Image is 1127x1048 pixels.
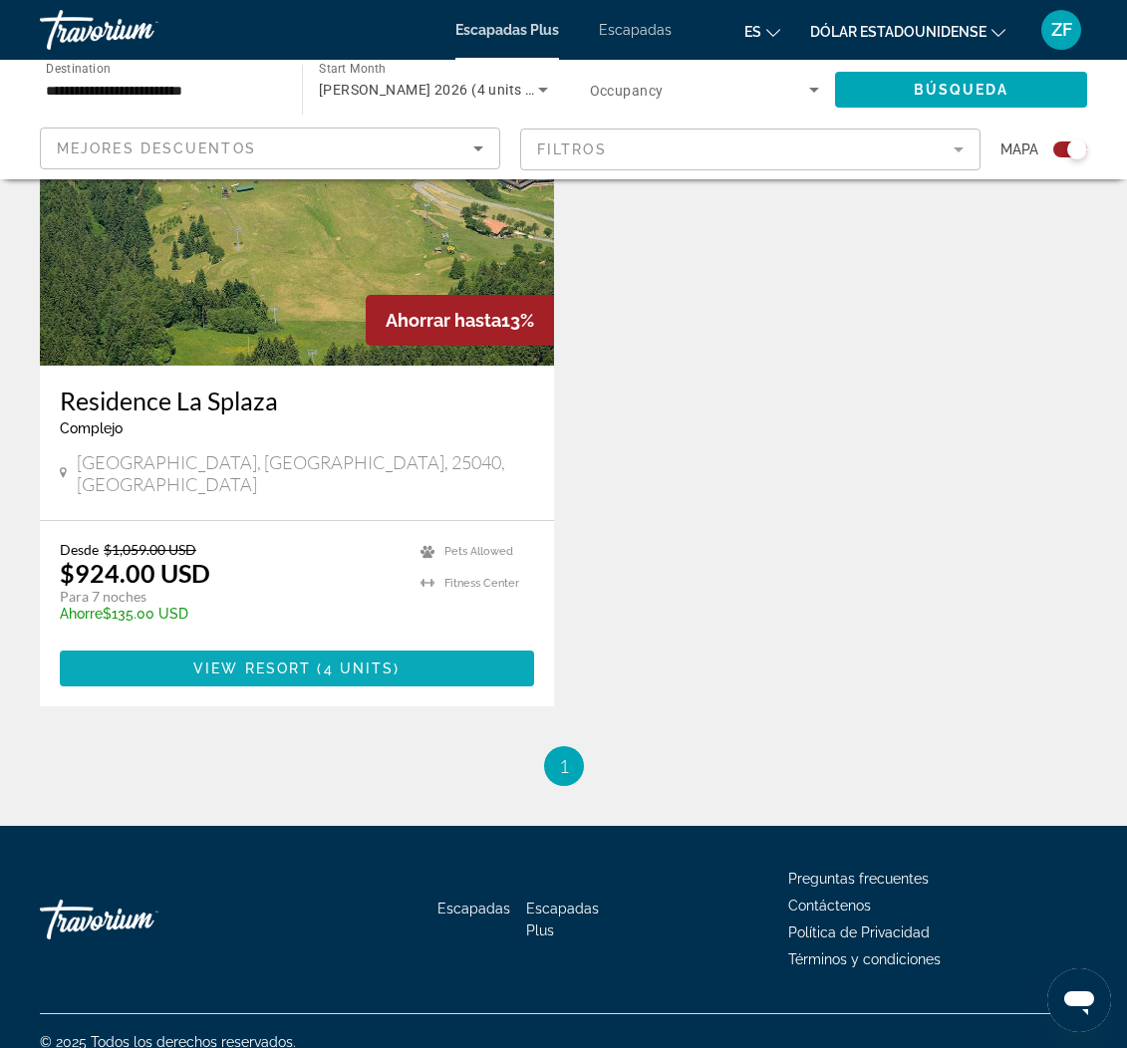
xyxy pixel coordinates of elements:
a: Escapadas Plus [526,901,599,938]
font: ZF [1051,19,1072,40]
a: Términos y condiciones [788,951,941,967]
span: [GEOGRAPHIC_DATA], [GEOGRAPHIC_DATA], 25040, [GEOGRAPHIC_DATA] [77,451,533,495]
a: Escapadas Plus [455,22,559,38]
span: 4 units [324,660,395,676]
span: Complejo [60,420,123,436]
button: View Resort(4 units) [60,651,534,686]
span: Occupancy [590,83,664,99]
p: $135.00 USD [60,606,401,622]
p: Para 7 noches [60,588,401,606]
a: Escapadas [599,22,672,38]
a: Preguntas frecuentes [788,871,929,887]
span: Mapa [1000,135,1038,163]
button: Filter [520,128,981,171]
span: Destination [46,61,111,75]
span: Mejores descuentos [57,140,256,156]
p: $924.00 USD [60,558,210,588]
span: Fitness Center [444,577,519,590]
img: ii_saz1.jpg [40,47,554,366]
button: Cambiar idioma [744,17,780,46]
mat-select: Sort by [57,136,483,160]
span: ( ) [311,660,400,676]
span: Desde [60,541,99,558]
button: Búsqueda [835,72,1087,108]
a: Contáctenos [788,898,871,914]
button: Menú de usuario [1035,9,1087,51]
div: 13% [366,295,554,346]
a: Travorium [40,890,239,949]
a: Escapadas [437,901,510,917]
span: Ahorre [60,606,103,622]
span: Start Month [319,62,386,76]
iframe: Botón para iniciar la ventana de mensajería [1047,968,1111,1032]
span: View Resort [193,660,311,676]
nav: Pagination [40,746,1087,786]
a: Residence La Splaza [60,386,534,415]
font: es [744,24,761,40]
a: Política de Privacidad [788,924,930,940]
button: Cambiar moneda [810,17,1005,46]
span: $1,059.00 USD [104,541,196,558]
font: Dólar estadounidense [810,24,986,40]
span: Ahorrar hasta [386,310,501,331]
span: Pets Allowed [444,545,513,558]
span: 1 [559,755,569,777]
span: Búsqueda [914,82,1009,98]
span: [PERSON_NAME] 2026 (4 units available) [319,82,590,98]
a: Travorium [40,4,239,56]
